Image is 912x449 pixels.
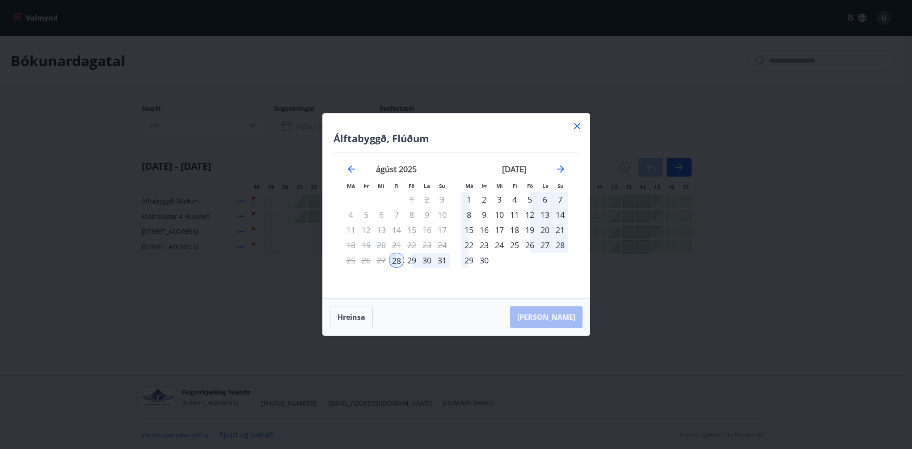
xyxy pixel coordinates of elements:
[461,237,477,253] td: Choose mánudagur, 22. september 2025 as your check-out date. It’s available.
[389,237,404,253] td: Not available. fimmtudagur, 21. ágúst 2025
[507,222,522,237] div: 18
[553,237,568,253] div: 28
[557,182,564,189] small: Su
[461,192,477,207] td: Choose mánudagur, 1. september 2025 as your check-out date. It’s available.
[404,253,419,268] td: Choose föstudagur, 29. ágúst 2025 as your check-out date. It’s available.
[553,207,568,222] div: 14
[492,192,507,207] div: 3
[419,192,435,207] td: Not available. laugardagur, 2. ágúst 2025
[363,182,369,189] small: Þr
[522,222,537,237] td: Choose föstudagur, 19. september 2025 as your check-out date. It’s available.
[477,253,492,268] div: 30
[492,222,507,237] div: 17
[435,207,450,222] td: Not available. sunnudagur, 10. ágúst 2025
[439,182,445,189] small: Su
[435,253,450,268] div: 31
[465,182,473,189] small: Má
[522,207,537,222] td: Choose föstudagur, 12. september 2025 as your check-out date. It’s available.
[389,253,404,268] td: Selected as start date. fimmtudagur, 28. ágúst 2025
[359,253,374,268] td: Not available. þriðjudagur, 26. ágúst 2025
[477,222,492,237] td: Choose þriðjudagur, 16. september 2025 as your check-out date. It’s available.
[389,222,404,237] td: Not available. fimmtudagur, 14. ágúst 2025
[343,222,359,237] td: Not available. mánudagur, 11. ágúst 2025
[419,207,435,222] td: Not available. laugardagur, 9. ágúst 2025
[461,207,477,222] td: Choose mánudagur, 8. september 2025 as your check-out date. It’s available.
[522,207,537,222] div: 12
[334,131,579,145] h4: Álftabyggð, Flúðum
[537,237,553,253] td: Choose laugardagur, 27. september 2025 as your check-out date. It’s available.
[477,207,492,222] td: Choose þriðjudagur, 9. september 2025 as your check-out date. It’s available.
[404,253,419,268] div: 29
[389,207,404,222] td: Not available. fimmtudagur, 7. ágúst 2025
[404,207,419,222] td: Not available. föstudagur, 8. ágúst 2025
[419,253,435,268] div: 30
[477,192,492,207] td: Choose þriðjudagur, 2. september 2025 as your check-out date. It’s available.
[374,253,389,268] td: Not available. miðvikudagur, 27. ágúst 2025
[537,192,553,207] td: Choose laugardagur, 6. september 2025 as your check-out date. It’s available.
[343,253,359,268] td: Not available. mánudagur, 25. ágúst 2025
[419,237,435,253] td: Not available. laugardagur, 23. ágúst 2025
[537,237,553,253] div: 27
[359,207,374,222] td: Not available. þriðjudagur, 5. ágúst 2025
[527,182,533,189] small: Fö
[461,253,477,268] td: Choose mánudagur, 29. september 2025 as your check-out date. It’s available.
[537,207,553,222] div: 13
[507,192,522,207] td: Choose fimmtudagur, 4. september 2025 as your check-out date. It’s available.
[492,237,507,253] td: Choose miðvikudagur, 24. september 2025 as your check-out date. It’s available.
[553,192,568,207] div: 7
[461,253,477,268] div: 29
[374,222,389,237] td: Not available. miðvikudagur, 13. ágúst 2025
[404,192,419,207] td: Not available. föstudagur, 1. ágúst 2025
[507,222,522,237] td: Choose fimmtudagur, 18. september 2025 as your check-out date. It’s available.
[435,253,450,268] td: Choose sunnudagur, 31. ágúst 2025 as your check-out date. It’s available.
[492,237,507,253] div: 24
[542,182,549,189] small: La
[507,207,522,222] div: 11
[492,207,507,222] div: 10
[553,207,568,222] td: Choose sunnudagur, 14. september 2025 as your check-out date. It’s available.
[347,182,355,189] small: Má
[376,164,417,174] strong: ágúst 2025
[522,192,537,207] td: Choose föstudagur, 5. september 2025 as your check-out date. It’s available.
[482,182,487,189] small: Þr
[507,207,522,222] td: Choose fimmtudagur, 11. september 2025 as your check-out date. It’s available.
[502,164,527,174] strong: [DATE]
[553,237,568,253] td: Choose sunnudagur, 28. september 2025 as your check-out date. It’s available.
[435,222,450,237] td: Not available. sunnudagur, 17. ágúst 2025
[374,207,389,222] td: Not available. miðvikudagur, 6. ágúst 2025
[477,253,492,268] td: Choose þriðjudagur, 30. september 2025 as your check-out date. It’s available.
[477,237,492,253] td: Choose þriðjudagur, 23. september 2025 as your check-out date. It’s available.
[359,237,374,253] td: Not available. þriðjudagur, 19. ágúst 2025
[537,222,553,237] div: 20
[553,192,568,207] td: Choose sunnudagur, 7. september 2025 as your check-out date. It’s available.
[374,237,389,253] td: Not available. miðvikudagur, 20. ágúst 2025
[537,222,553,237] td: Choose laugardagur, 20. september 2025 as your check-out date. It’s available.
[343,207,359,222] td: Not available. mánudagur, 4. ágúst 2025
[507,237,522,253] td: Choose fimmtudagur, 25. september 2025 as your check-out date. It’s available.
[492,222,507,237] td: Choose miðvikudagur, 17. september 2025 as your check-out date. It’s available.
[419,222,435,237] td: Not available. laugardagur, 16. ágúst 2025
[477,192,492,207] div: 2
[555,164,566,174] div: Move forward to switch to the next month.
[346,164,357,174] div: Move backward to switch to the previous month.
[461,207,477,222] div: 8
[492,192,507,207] td: Choose miðvikudagur, 3. september 2025 as your check-out date. It’s available.
[435,237,450,253] td: Not available. sunnudagur, 24. ágúst 2025
[477,207,492,222] div: 9
[461,192,477,207] div: 1
[522,237,537,253] td: Choose föstudagur, 26. september 2025 as your check-out date. It’s available.
[496,182,503,189] small: Mi
[477,222,492,237] div: 16
[553,222,568,237] td: Choose sunnudagur, 21. september 2025 as your check-out date. It’s available.
[359,222,374,237] td: Not available. þriðjudagur, 12. ágúst 2025
[492,207,507,222] td: Choose miðvikudagur, 10. september 2025 as your check-out date. It’s available.
[477,237,492,253] div: 23
[404,222,419,237] td: Not available. föstudagur, 15. ágúst 2025
[507,237,522,253] div: 25
[537,207,553,222] td: Choose laugardagur, 13. september 2025 as your check-out date. It’s available.
[389,253,404,268] div: 28
[537,192,553,207] div: 6
[404,237,419,253] td: Not available. föstudagur, 22. ágúst 2025
[334,152,579,288] div: Calendar
[522,222,537,237] div: 19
